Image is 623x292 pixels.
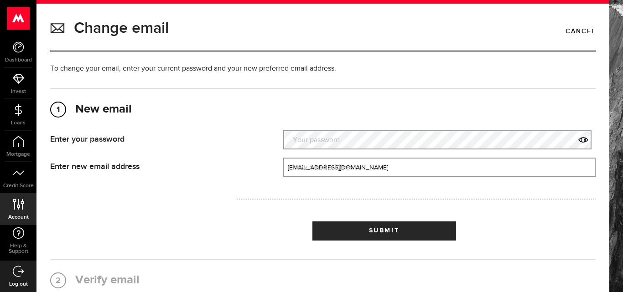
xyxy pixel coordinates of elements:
[51,102,65,117] span: 1
[50,158,270,172] div: Enter new email address
[566,24,596,39] a: Cancel
[50,63,596,74] p: To change your email, enter your current password and your new preferred email address.
[50,130,270,144] div: Enter your password
[369,227,400,234] span: Submit
[283,131,596,149] label: Your password
[312,221,456,241] button: Submit
[283,158,596,177] label: New email address
[50,102,596,117] h2: New email
[74,16,169,40] h1: Change email
[51,273,65,288] span: 2
[50,273,596,287] h2: Verify email
[573,130,596,149] a: toggle-password
[7,4,35,31] button: Open LiveChat chat widget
